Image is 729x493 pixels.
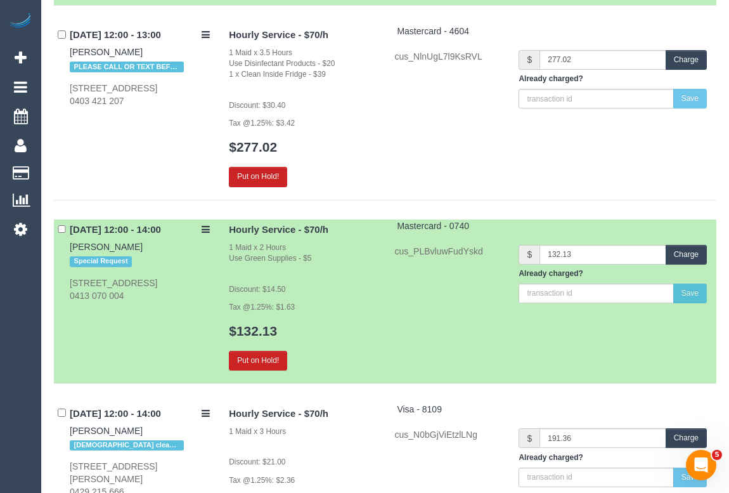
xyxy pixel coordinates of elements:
[229,351,287,371] button: Put on Hold!
[70,256,132,266] span: Special Request
[70,242,143,252] a: [PERSON_NAME]
[70,277,210,302] div: [STREET_ADDRESS] 0413 070 004
[519,75,707,83] h5: Already charged?
[229,409,375,419] h4: Hourly Service - $70/h
[8,13,33,30] img: Automaid Logo
[70,58,210,75] div: Tags
[229,303,295,312] small: Tax @1.25%: $1.63
[519,454,707,462] h5: Already charged?
[70,47,143,57] a: [PERSON_NAME]
[229,140,277,154] a: $277.02
[70,409,210,419] h4: [DATE] 12:00 - 14:00
[70,437,210,454] div: Tags
[519,468,673,487] input: transaction id
[229,69,375,80] div: 1 x Clean Inside Fridge - $39
[519,245,539,265] span: $
[229,30,375,41] h4: Hourly Service - $70/h
[229,243,286,252] small: 1 Maid x 2 Hours
[229,119,295,128] small: Tax @1.25%: $3.42
[686,450,716,480] iframe: Intercom live chat
[229,476,295,485] small: Tax @1.25%: $2.36
[70,253,210,270] div: Tags
[519,284,673,303] input: transaction id
[229,167,287,187] button: Put on Hold!
[519,428,539,448] span: $
[397,404,442,414] a: Visa - 8109
[666,50,707,70] button: Charge
[519,270,707,278] h5: Already charged?
[397,26,469,36] a: Mastercard - 4604
[229,48,292,57] small: 1 Maid x 3.5 Hours
[229,285,285,294] small: Discount: $14.50
[394,245,500,258] div: cus_PLBvluwFudYskd
[70,82,210,107] div: [STREET_ADDRESS] 0403 421 207
[70,30,210,41] h4: [DATE] 12:00 - 13:00
[666,428,707,448] button: Charge
[519,89,673,108] input: transaction id
[394,428,500,441] div: cus_N0bGjViEtzlLNg
[229,324,277,338] a: $132.13
[666,245,707,265] button: Charge
[229,225,375,235] h4: Hourly Service - $70/h
[229,58,375,69] div: Use Disinfectant Products - $20
[229,457,285,466] small: Discount: $21.00
[70,426,143,436] a: [PERSON_NAME]
[70,225,210,235] h4: [DATE] 12:00 - 14:00
[519,50,539,70] span: $
[394,50,500,63] div: cus_NlnUgL7l9KsRVL
[70,440,184,450] span: [DEMOGRAPHIC_DATA] cleaner preferred
[229,101,285,110] small: Discount: $30.40
[70,62,184,72] span: PLEASE CALL OR TEXT BEFORE CHARGING CARD
[229,253,375,264] div: Use Green Supplies - $5
[712,450,722,460] span: 5
[229,427,286,436] small: 1 Maid x 3 Hours
[397,221,469,231] a: Mastercard - 0740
